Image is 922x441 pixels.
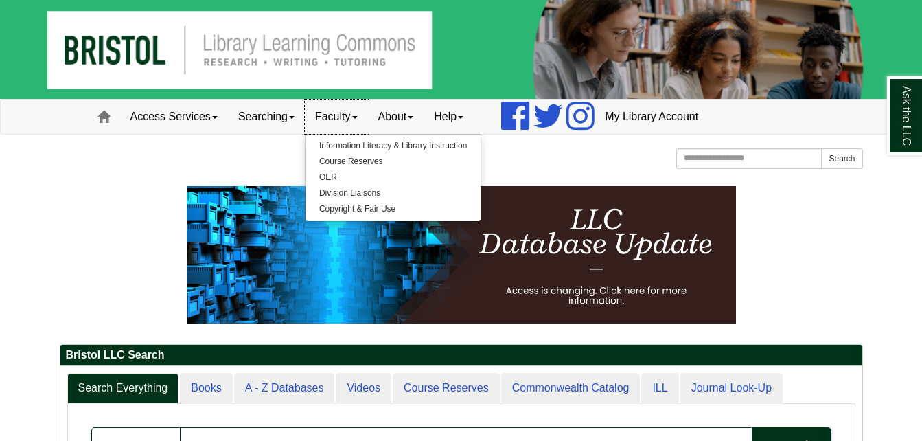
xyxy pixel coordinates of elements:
h2: Bristol LLC Search [60,345,862,366]
a: Books [180,373,232,404]
a: Help [424,100,474,134]
a: Information Literacy & Library Instruction [306,138,481,154]
a: Searching [228,100,305,134]
a: Course Reserves [306,154,481,170]
a: Copyright & Fair Use [306,201,481,217]
a: Videos [336,373,391,404]
a: Journal Look-Up [680,373,783,404]
a: Division Liaisons [306,185,481,201]
a: Course Reserves [393,373,500,404]
a: Search Everything [67,373,179,404]
a: A - Z Databases [234,373,335,404]
button: Search [821,148,862,169]
a: Faculty [305,100,368,134]
a: ILL [641,373,678,404]
a: About [368,100,424,134]
a: Access Services [120,100,228,134]
a: OER [306,170,481,185]
a: Commonwealth Catalog [501,373,641,404]
a: My Library Account [595,100,708,134]
img: HTML tutorial [187,186,736,324]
